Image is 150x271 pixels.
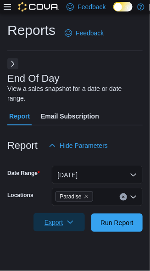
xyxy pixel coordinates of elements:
button: Run Report [91,214,143,232]
label: Date Range [7,169,40,177]
span: Paradise [56,192,93,202]
img: Cova [18,2,59,11]
button: Next [7,58,18,69]
span: Run Report [100,218,133,227]
button: Export [33,213,85,231]
button: Open list of options [130,193,137,201]
span: Feedback [78,2,106,11]
button: Hide Parameters [45,136,111,155]
span: Hide Parameters [60,141,108,150]
input: Dark Mode [113,2,133,11]
h1: Reports [7,21,56,40]
h3: End Of Day [7,73,60,84]
span: Paradise [60,192,81,201]
button: Clear input [120,193,127,201]
a: Feedback [61,24,107,42]
span: Feedback [76,28,104,38]
h3: Report [7,140,38,151]
label: Locations [7,192,33,199]
span: Report [9,107,30,125]
button: [DATE] [52,166,143,184]
div: View a sales snapshot for a date or date range. [7,84,138,103]
span: Export [39,213,79,231]
button: Remove Paradise from selection in this group [83,194,89,199]
span: Email Subscription [41,107,99,125]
